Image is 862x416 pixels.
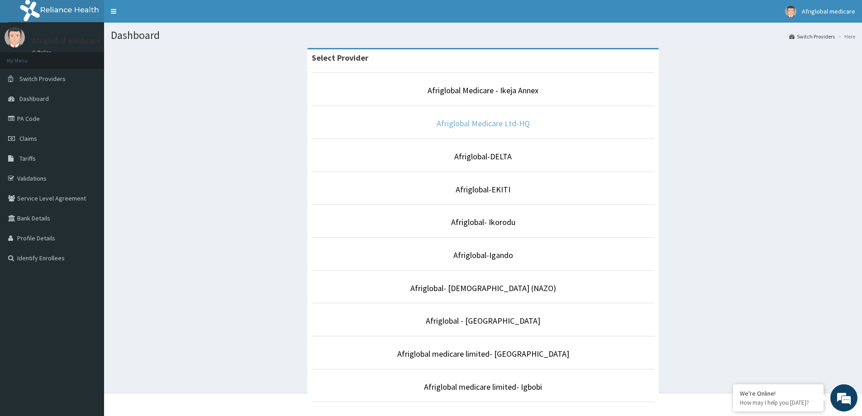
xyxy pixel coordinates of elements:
span: Dashboard [19,95,49,103]
span: Tariffs [19,154,36,163]
span: Afriglobal medicare [802,7,855,15]
a: Afriglobal- [DEMOGRAPHIC_DATA] (NAZO) [410,283,556,293]
a: Afriglobal Medicare - Ikeja Annex [428,85,538,96]
div: Chat with us now [47,51,152,62]
h1: Dashboard [111,29,855,41]
p: Afriglobal medicare [32,37,100,45]
img: User Image [785,6,796,17]
a: Afriglobal Medicare Ltd-HQ [437,118,530,129]
textarea: Type your message and hit 'Enter' [5,247,172,279]
span: Claims [19,134,37,143]
span: We're online! [52,114,125,206]
a: Switch Providers [789,33,835,40]
a: Afriglobal-EKITI [456,184,510,195]
img: User Image [5,27,25,48]
p: How may I help you today? [740,399,817,406]
a: Afriglobal- Ikorodu [451,217,515,227]
img: d_794563401_company_1708531726252_794563401 [17,45,37,68]
a: Afriglobal medicare limited- Igbobi [424,382,542,392]
a: Online [32,49,53,56]
span: Switch Providers [19,75,66,83]
div: Minimize live chat window [148,5,170,26]
a: Afriglobal - [GEOGRAPHIC_DATA] [426,316,540,326]
a: Afriglobal-Igando [453,250,513,260]
a: Afriglobal-DELTA [454,151,512,162]
li: Here [836,33,855,40]
strong: Select Provider [312,53,368,63]
div: We're Online! [740,389,817,397]
a: Afriglobal medicare limited- [GEOGRAPHIC_DATA] [397,349,569,359]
